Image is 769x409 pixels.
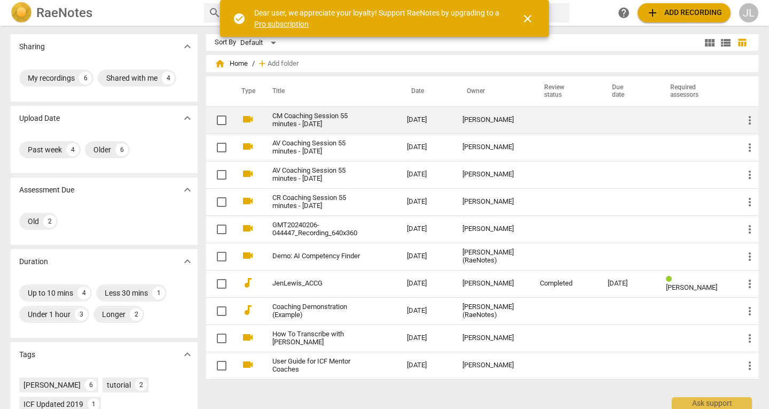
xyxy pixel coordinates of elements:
span: home [215,58,225,69]
span: add [257,58,268,69]
div: [PERSON_NAME] [23,380,81,390]
div: [PERSON_NAME] [462,334,523,342]
div: 2 [43,215,56,228]
a: Pro subscription [254,20,309,28]
td: [DATE] [398,188,454,215]
p: Duration [19,256,48,267]
a: AV Coaching Session 55 minutes - [DATE] [272,140,368,156]
div: Older [93,144,111,155]
a: Demo: AI Competency Finder [272,252,368,260]
div: [PERSON_NAME] [462,171,523,179]
span: Home [215,58,248,69]
span: Add recording [646,6,722,19]
span: videocam [241,222,254,235]
a: CM Coaching Session 55 minutes - [DATE] [272,112,368,128]
a: User Guide for ICF Mentor Coaches [272,358,368,374]
a: Coaching Demonstration (Example) [272,303,368,319]
div: [PERSON_NAME] (RaeNotes) [462,303,523,319]
span: more_vert [743,250,756,263]
button: Show more [179,110,195,126]
div: Default [240,34,280,51]
button: Table view [734,35,750,51]
span: table_chart [737,37,747,48]
div: [PERSON_NAME] (RaeNotes) [462,249,523,265]
span: audiotrack [241,276,254,289]
span: expand_more [181,348,194,361]
div: [DATE] [608,280,649,288]
span: videocam [241,331,254,344]
th: Required assessors [657,76,735,106]
div: Less 30 mins [105,288,148,298]
td: [DATE] [398,270,454,297]
span: more_vert [743,305,756,318]
span: videocam [241,140,254,153]
div: 4 [162,72,175,84]
span: more_vert [743,196,756,209]
div: [PERSON_NAME] [462,280,523,288]
p: Tags [19,349,35,360]
div: Sort By [215,38,236,47]
div: Longer [102,309,125,320]
a: How To Transcribe with [PERSON_NAME] [272,330,368,346]
p: Assessment Due [19,184,74,196]
div: Completed [540,280,591,288]
div: tutorial [107,380,131,390]
span: videocam [241,167,254,180]
span: videocam [241,195,254,207]
td: [DATE] [398,106,454,134]
button: Show more [179,253,195,269]
span: Review status: completed [666,275,676,283]
td: [DATE] [398,352,454,379]
div: Under 1 hour [28,309,70,320]
th: Review status [531,76,599,106]
a: Help [614,3,633,22]
div: 1 [152,287,165,299]
button: Show more [179,346,195,362]
div: [PERSON_NAME] [462,361,523,369]
div: Shared with me [106,73,158,83]
span: more_vert [743,223,756,236]
a: CR Coaching Session 55 minutes - [DATE] [272,194,368,210]
a: GMT20240206-044447_Recording_640x360 [272,221,368,237]
td: [DATE] [398,161,454,188]
span: more_vert [743,277,756,290]
button: JL [739,3,758,22]
span: / [252,60,255,68]
button: List view [718,35,734,51]
button: Close [515,6,540,32]
div: 3 [75,308,88,321]
span: view_list [719,36,732,49]
td: [DATE] [398,215,454,243]
button: Show more [179,182,195,198]
th: Owner [454,76,531,106]
span: expand_more [181,255,194,268]
span: close [521,12,534,25]
a: JenLewis_ACCG [272,280,368,288]
span: more_vert [743,168,756,181]
div: 2 [130,308,143,321]
div: 4 [77,287,90,299]
span: Add folder [268,60,299,68]
div: 2 [135,379,147,391]
div: Old [28,216,39,227]
div: 6 [115,143,128,156]
span: videocam [241,113,254,126]
span: expand_more [181,40,194,53]
div: My recordings [28,73,75,83]
td: [DATE] [398,297,454,325]
span: more_vert [743,114,756,127]
a: LogoRaeNotes [11,2,195,24]
img: Logo [11,2,32,24]
span: more_vert [743,141,756,154]
span: expand_more [181,183,194,196]
div: 4 [66,143,79,156]
td: [DATE] [398,134,454,161]
th: Date [398,76,454,106]
span: view_module [703,36,716,49]
h2: RaeNotes [36,5,92,20]
button: Tile view [702,35,718,51]
div: [PERSON_NAME] [462,225,523,233]
div: 6 [85,379,97,391]
span: expand_more [181,112,194,125]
